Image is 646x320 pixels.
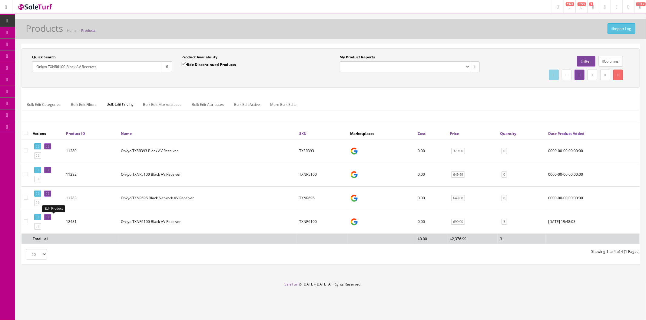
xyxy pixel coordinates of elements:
[498,233,546,244] td: 3
[299,131,306,136] a: SKU
[17,3,53,11] img: SaleTurf
[229,99,265,110] a: Bulk Edit Active
[64,186,118,210] td: 11283
[451,148,465,154] a: 379.00
[546,210,640,233] td: 2024-07-19 19:48:03
[418,131,426,136] a: Cost
[285,282,299,287] a: SaleTurf
[415,186,447,210] td: 0.00
[181,62,185,66] input: Hide Discontinued Products
[578,2,586,6] span: 8725
[32,54,56,60] label: Quick Search
[451,171,465,178] a: 649.99
[546,163,640,186] td: 0000-00-00 00:00:00
[350,147,358,155] img: google_shopping
[297,210,348,233] td: TXNR6100
[118,210,297,233] td: Onkyo TXNR6100 Black AV Receiver
[297,139,348,163] td: TXSR393
[450,131,459,136] a: Price
[32,61,162,72] input: Search
[331,249,644,254] div: Showing 1 to 4 of 4 (1 Pages)
[138,99,186,110] a: Bulk Edit Marketplaces
[451,219,465,225] a: 699.00
[415,233,447,244] td: $0.00
[350,194,358,202] img: google_shopping
[118,163,297,186] td: Onkyo TXNR5100 Black AV Receiver
[181,61,236,67] label: Hide Discontinued Products
[181,54,217,60] label: Product Availability
[415,163,447,186] td: 0.00
[81,28,95,33] a: Products
[187,99,229,110] a: Bulk Edit Attributes
[66,99,101,110] a: Bulk Edit Filters
[67,28,76,33] a: Home
[546,139,640,163] td: 0000-00-00 00:00:00
[30,128,64,139] th: Actions
[66,131,85,136] a: Product ID
[64,139,118,163] td: 11280
[502,195,507,201] a: 0
[451,195,465,201] a: 649.00
[340,54,375,60] label: My Product Reports
[589,2,593,6] span: 3
[548,131,585,136] a: Date Product Added
[26,23,63,33] h1: Products
[297,163,348,186] td: TXNR5100
[598,56,623,67] a: Columns
[415,210,447,233] td: 0.00
[265,99,301,110] a: More Bulk Edits
[502,148,507,154] a: 0
[102,99,138,110] span: Bulk Edit Pricing
[348,128,415,139] th: Marketplaces
[350,171,358,179] img: google_shopping
[500,131,516,136] a: Quantity
[447,233,498,244] td: $2,376.99
[30,233,64,244] td: Total - all
[64,163,118,186] td: 11282
[566,2,574,6] span: 1943
[415,139,447,163] td: 0.00
[577,56,595,67] a: Filter
[121,131,132,136] a: Name
[546,186,640,210] td: 0000-00-00 00:00:00
[502,171,507,178] a: 0
[42,205,65,212] div: Edit Product
[297,186,348,210] td: TXNR696
[608,23,635,34] a: Import Log
[22,99,65,110] a: Bulk Edit Categories
[350,218,358,226] img: google_shopping
[636,2,646,6] span: HELP
[502,219,507,225] a: 3
[118,139,297,163] td: Onkyo TXSR393 Black AV Receiver
[118,186,297,210] td: Onkyo TXNR696 Black Network AV Receiver
[64,210,118,233] td: 12481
